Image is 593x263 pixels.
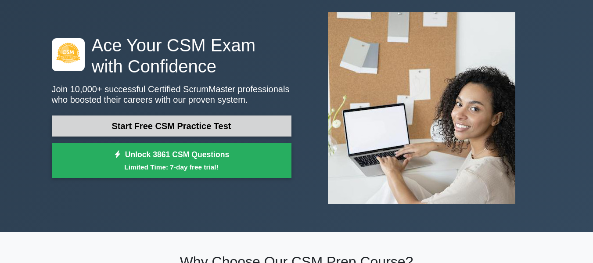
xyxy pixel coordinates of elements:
[63,162,280,172] small: Limited Time: 7-day free trial!
[52,115,291,137] a: Start Free CSM Practice Test
[52,143,291,178] a: Unlock 3861 CSM QuestionsLimited Time: 7-day free trial!
[52,84,291,105] p: Join 10,000+ successful Certified ScrumMaster professionals who boosted their careers with our pr...
[52,35,291,77] h1: Ace Your CSM Exam with Confidence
